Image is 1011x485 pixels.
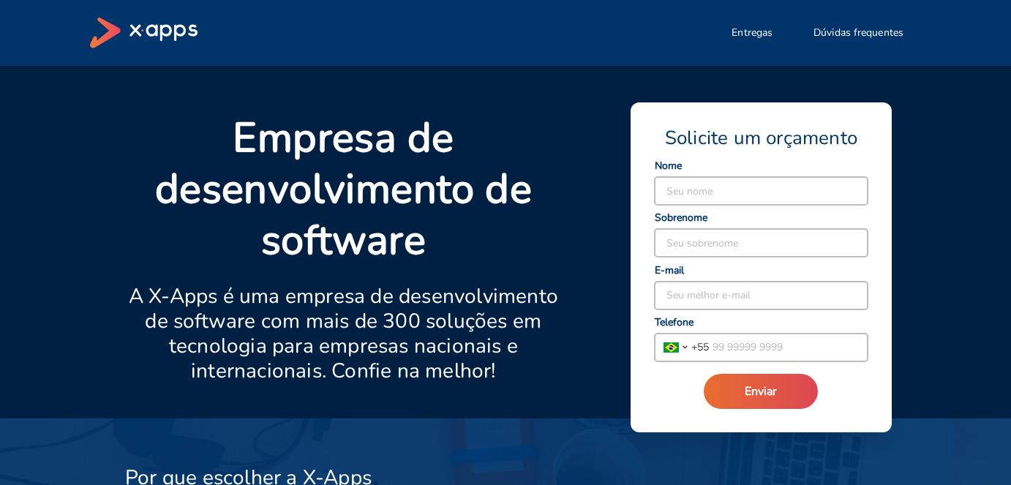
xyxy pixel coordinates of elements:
[704,374,818,409] button: Enviar
[691,339,709,355] span: + 55
[665,126,857,151] span: Solicite um orçamento
[745,383,777,399] span: Enviar
[655,282,868,309] input: Seu melhor e-mail
[655,177,868,205] input: Seu nome
[813,26,903,40] span: Dúvidas frequentes
[709,334,868,361] input: 99 99999 9999
[655,229,868,257] input: Seu sobrenome
[732,26,773,40] span: Entregas
[125,113,562,266] p: Empresa de desenvolvimento de software
[125,284,562,383] p: A X-Apps é uma empresa de desenvolvimento de software com mais de 300 soluções em tecnologia para...
[796,18,921,48] button: Dúvidas frequentes
[714,18,790,48] button: Entregas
